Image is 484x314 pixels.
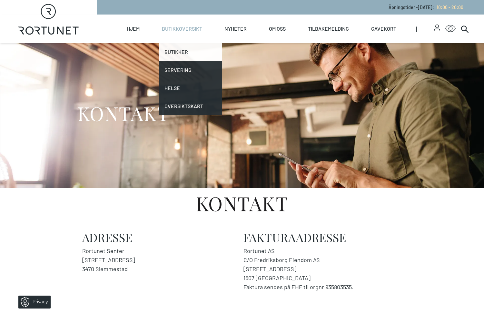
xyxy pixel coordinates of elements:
a: Helse [159,79,222,97]
a: Om oss [269,15,286,43]
a: Nyheter [224,15,247,43]
address: Rortunet AS C/O Fredriksborg Eiendom AS [STREET_ADDRESS] 1607 [GEOGRAPHIC_DATA] Faktura sendes på... [243,246,402,291]
a: 10:00 - 20:00 [434,5,463,10]
h2: Fakturaadresse [243,231,402,244]
span: | [416,15,434,43]
a: Oversiktskart [159,97,222,115]
h2: Adresse [82,231,241,244]
h1: KONTAKT [77,101,170,125]
a: Tilbakemelding [308,15,349,43]
a: Servering [159,61,222,79]
a: Butikkoversikt [162,15,202,43]
iframe: Manage Preferences [6,293,59,311]
button: Open Accessibility Menu [445,24,456,34]
a: Butikker [159,43,222,61]
a: Gavekort [371,15,396,43]
a: Hjem [127,15,140,43]
p: Åpningstider - [DATE] : [389,4,463,11]
span: 10:00 - 20:00 [437,5,463,10]
address: Rortunet Senter [STREET_ADDRESS] 3470 Slemmestad [82,246,241,273]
